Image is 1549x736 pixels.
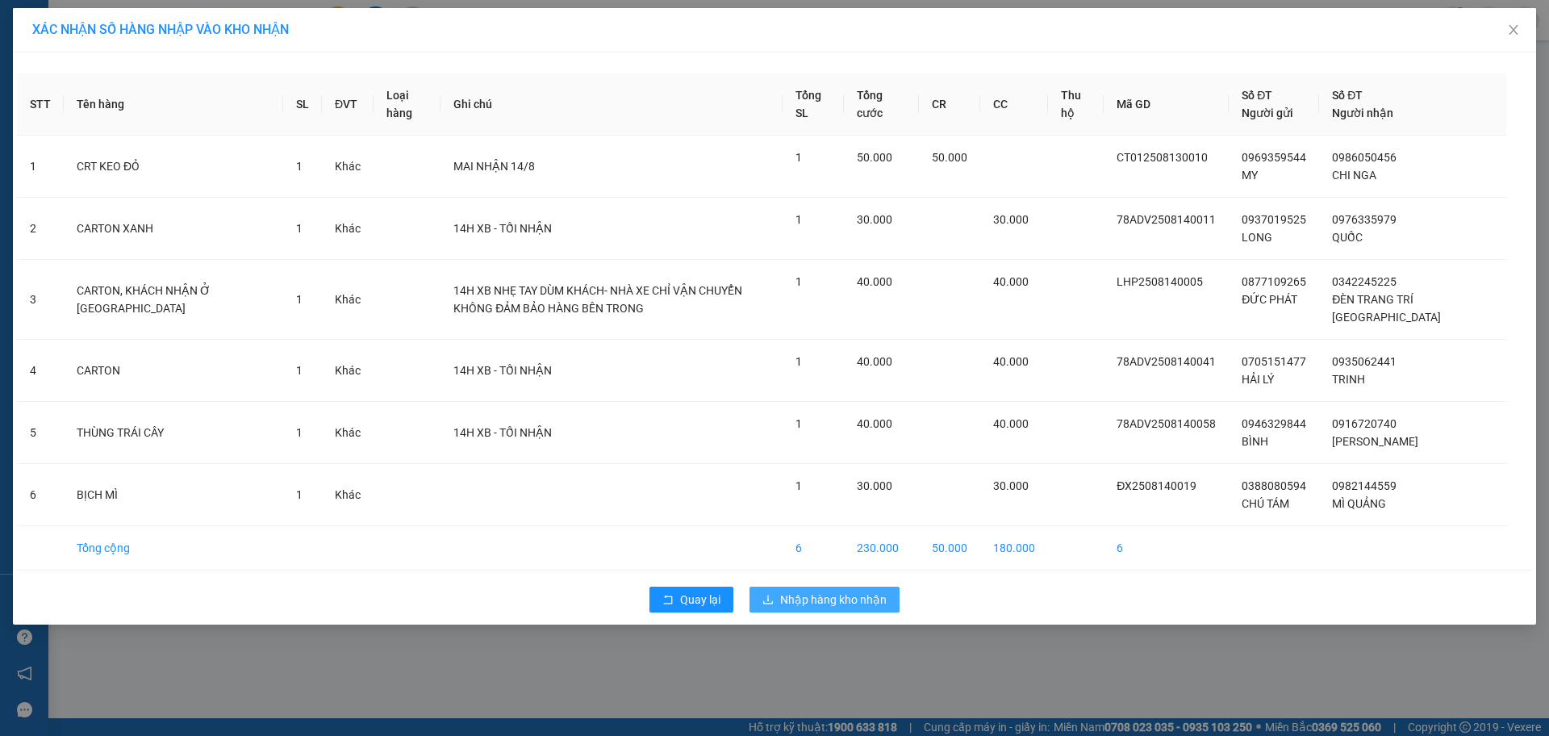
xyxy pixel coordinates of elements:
span: Gửi: [14,15,39,32]
span: 50.000 [857,151,892,164]
span: 78ADV2508140058 [1117,417,1216,430]
span: 1 [795,479,802,492]
span: 0705151477 [1242,355,1306,368]
td: Khác [322,136,374,198]
span: 0342245225 [1332,275,1397,288]
span: 0986050456 [1332,151,1397,164]
span: 30.000 [857,479,892,492]
span: 1 [795,417,802,430]
span: ĐÈN TRANG TRÍ [GEOGRAPHIC_DATA] [1332,293,1441,324]
span: 14H XB - TỐI NHẬN [453,222,552,235]
div: HẰNG [127,52,228,72]
span: 40.000 [857,355,892,368]
span: 1 [296,222,303,235]
span: Nhận: [127,15,165,32]
span: Quay lại [680,591,720,608]
span: 0946329844 [1242,417,1306,430]
span: 40.000 [993,275,1029,288]
span: MÌ QUẢNG [1332,497,1386,510]
th: Thu hộ [1048,73,1104,136]
span: CHI NGA [1332,169,1376,182]
span: 1 [795,151,802,164]
span: ĐỨC PHÁT [1242,293,1297,306]
span: 40.000 [857,275,892,288]
td: 5 [17,402,64,464]
th: Mã GD [1104,73,1229,136]
td: Khác [322,464,374,526]
td: Khác [322,260,374,340]
span: 1 [296,160,303,173]
span: BÌNH [1242,435,1268,448]
span: 1 [795,355,802,368]
td: 3 [17,260,64,340]
span: 14H XB - TỐI NHẬN [453,426,552,439]
td: 1 [17,136,64,198]
span: MAI NHẬN 14/8 [453,160,535,173]
span: close [1507,23,1520,36]
span: 0982144559 [1332,479,1397,492]
div: HỒNG [14,52,115,72]
th: Loại hàng [374,73,440,136]
span: 1 [795,213,802,226]
span: 40.000 [857,417,892,430]
div: 40.000 [12,104,118,123]
td: 4 [17,340,64,402]
td: CRT KEO ĐỎ [64,136,283,198]
th: CC [980,73,1048,136]
span: Số ĐT [1242,89,1272,102]
span: 0388080594 [1242,479,1306,492]
td: BỊCH MÌ [64,464,283,526]
span: Nhập hàng kho nhận [780,591,887,608]
th: Tên hàng [64,73,283,136]
td: 230.000 [844,526,919,571]
span: QUỐC [1332,231,1363,244]
span: rollback [662,594,674,607]
span: CR : [12,106,37,123]
td: 2 [17,198,64,260]
span: 1 [296,364,303,377]
td: Khác [322,340,374,402]
td: THÙNG TRÁI CÂY [64,402,283,464]
span: 30.000 [993,213,1029,226]
span: CHÚ TÁM [1242,497,1289,510]
span: [PERSON_NAME] [1332,435,1418,448]
td: 6 [1104,526,1229,571]
span: 30.000 [993,479,1029,492]
span: 14H XB NHẸ TAY DÙM KHÁCH- NHÀ XE CHỈ VẬN CHUYỂN KHÔNG ĐẢM BẢO HÀNG BÊN TRONG [453,284,742,315]
td: Tổng cộng [64,526,283,571]
td: Khác [322,198,374,260]
span: 40.000 [993,355,1029,368]
td: 6 [783,526,844,571]
button: rollbackQuay lại [649,587,733,613]
td: Khác [322,402,374,464]
span: 1 [296,293,303,306]
span: Người nhận [1332,107,1393,119]
span: 40.000 [993,417,1029,430]
span: Số ĐT [1332,89,1363,102]
div: VP Phú Riềng [14,14,115,52]
span: 0935062441 [1332,355,1397,368]
span: download [762,594,774,607]
th: STT [17,73,64,136]
td: 50.000 [919,526,980,571]
span: 0937019525 [1242,213,1306,226]
span: LHP2508140005 [1117,275,1203,288]
span: 30.000 [857,213,892,226]
span: 78ADV2508140041 [1117,355,1216,368]
span: 0969359544 [1242,151,1306,164]
th: Tổng cước [844,73,919,136]
span: 0877109265 [1242,275,1306,288]
span: CT012508130010 [1117,151,1208,164]
button: Close [1491,8,1536,53]
th: CR [919,73,980,136]
td: 180.000 [980,526,1048,571]
span: XÁC NHẬN SỐ HÀNG NHẬP VÀO KHO NHẬN [32,22,289,37]
span: 1 [795,275,802,288]
th: Tổng SL [783,73,844,136]
th: SL [283,73,322,136]
span: 50.000 [932,151,967,164]
span: Người gửi [1242,107,1293,119]
th: ĐVT [322,73,374,136]
button: downloadNhập hàng kho nhận [749,587,900,613]
span: LONG [1242,231,1272,244]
